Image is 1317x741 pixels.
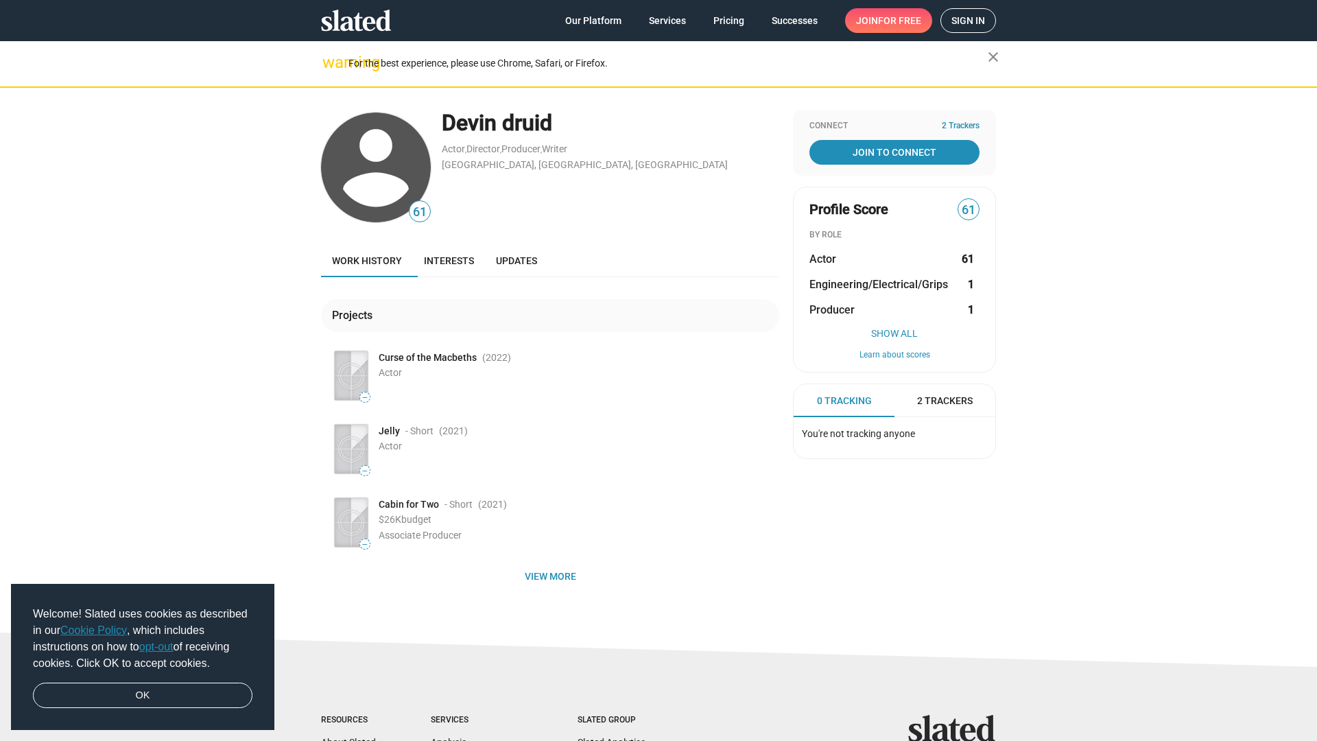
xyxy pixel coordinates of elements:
span: Actor [379,367,402,378]
a: Sign in [940,8,996,33]
a: opt-out [139,641,174,652]
span: 61 [958,201,979,220]
span: , [500,146,501,154]
span: Join [856,8,921,33]
a: Interests [413,244,485,277]
button: Show All [809,328,980,339]
button: View more [321,564,779,589]
span: (2022 ) [482,351,511,364]
span: You're not tracking anyone [802,428,915,439]
span: Engineering/Electrical/Grips [809,277,948,292]
div: Devin druid [442,108,779,138]
a: Cookie Policy [60,624,127,636]
strong: 1 [968,303,974,317]
span: , [541,146,542,154]
span: Pricing [713,8,744,33]
span: , [465,146,466,154]
a: [GEOGRAPHIC_DATA], [GEOGRAPHIC_DATA], [GEOGRAPHIC_DATA] [442,159,728,170]
span: — [360,394,370,401]
span: - Short [405,425,434,438]
a: Services [638,8,697,33]
div: BY ROLE [809,230,980,241]
span: (2021 ) [478,498,507,511]
span: budget [401,514,431,525]
span: Producer [809,303,855,317]
span: Cabin for Two [379,498,439,511]
span: Actor [379,440,402,451]
span: Services [649,8,686,33]
span: View more [332,564,768,589]
span: Associate Producer [379,530,462,541]
a: Our Platform [554,8,632,33]
span: 2 Trackers [917,395,973,408]
span: 61 [410,203,430,222]
div: cookieconsent [11,584,274,731]
span: (2021 ) [439,425,468,438]
span: Welcome! Slated uses cookies as described in our , which includes instructions on how to of recei... [33,606,252,672]
span: 0 Tracking [817,395,872,408]
span: Sign in [951,9,985,32]
span: Updates [496,255,537,266]
div: For the best experience, please use Chrome, Safari, or Firefox. [348,54,988,73]
a: dismiss cookie message [33,683,252,709]
mat-icon: warning [322,54,339,71]
div: Connect [809,121,980,132]
span: Our Platform [565,8,621,33]
span: — [360,467,370,475]
div: Slated Group [578,715,671,726]
span: $26K [379,514,401,525]
a: Work history [321,244,413,277]
span: Jelly [379,425,400,438]
button: Learn about scores [809,350,980,361]
span: Work history [332,255,402,266]
div: Projects [332,308,378,322]
span: Successes [772,8,818,33]
div: Services [431,715,523,726]
span: Join To Connect [812,140,977,165]
mat-icon: close [985,49,1001,65]
span: for free [878,8,921,33]
span: Interests [424,255,474,266]
a: Join To Connect [809,140,980,165]
span: - Short [444,498,473,511]
a: Director [466,143,500,154]
span: Curse of the Macbeths [379,351,477,364]
a: Pricing [702,8,755,33]
a: Writer [542,143,567,154]
span: Profile Score [809,200,888,219]
a: Updates [485,244,548,277]
span: — [360,541,370,548]
a: Successes [761,8,829,33]
span: 2 Trackers [942,121,980,132]
span: Actor [809,252,836,266]
a: Joinfor free [845,8,932,33]
strong: 1 [968,277,974,292]
div: Resources [321,715,376,726]
a: Producer [501,143,541,154]
a: Actor [442,143,465,154]
strong: 61 [962,252,974,266]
